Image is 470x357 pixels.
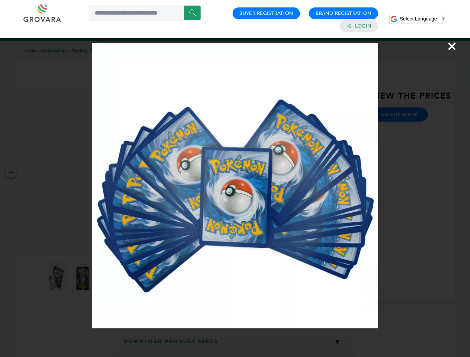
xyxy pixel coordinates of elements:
[316,10,371,17] a: Brand Registration
[355,23,371,29] a: Login
[400,16,446,22] a: Select Language​
[239,10,293,17] a: Buyer Registration
[447,36,457,57] span: ×
[400,16,437,22] span: Select Language
[92,43,378,328] img: Image Preview
[441,16,446,22] span: ▼
[89,6,201,20] input: Search a product or brand...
